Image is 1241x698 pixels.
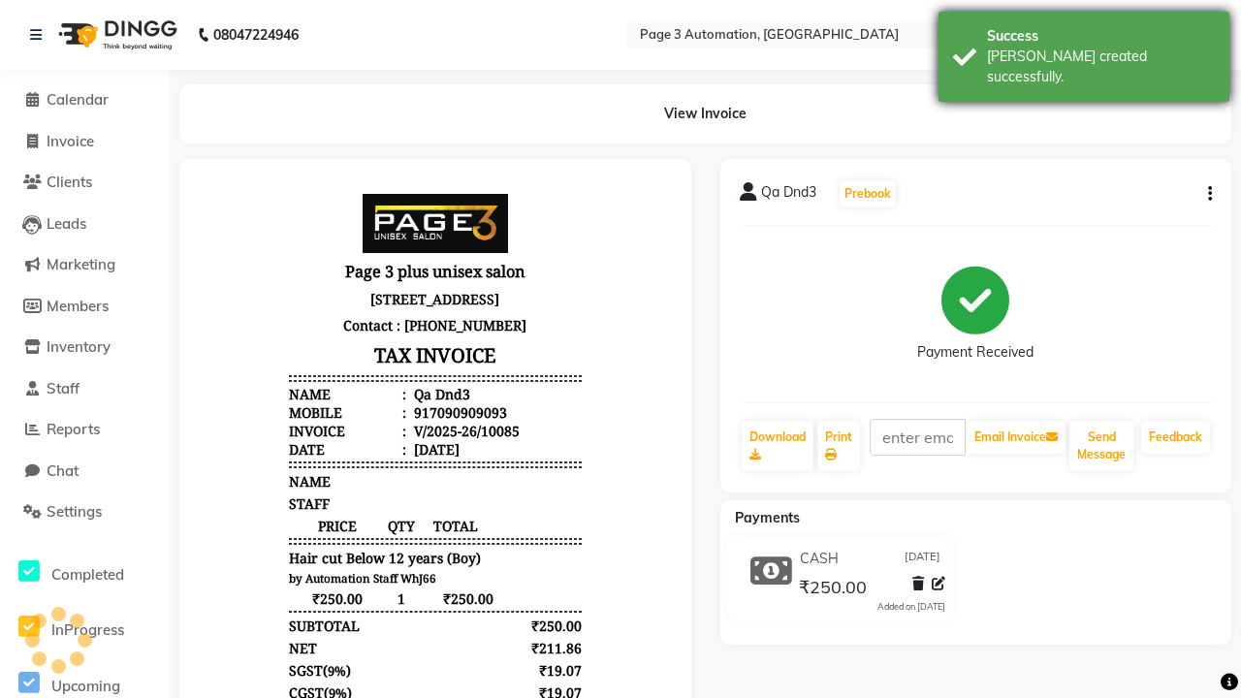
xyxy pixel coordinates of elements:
[51,677,120,695] span: Upcoming
[90,108,383,134] p: [STREET_ADDRESS]
[5,296,165,318] a: Members
[840,180,896,207] button: Prebook
[90,294,132,312] span: NAME
[307,460,384,479] div: ₹211.86
[90,370,282,389] span: Hair cut Below 12 years (Boy)
[799,576,867,603] span: ₹250.00
[5,213,165,236] a: Leads
[742,421,813,471] a: Download
[51,620,124,639] span: InProgress
[211,225,308,243] div: 917090909093
[47,379,80,397] span: Staff
[213,8,299,62] b: 08047224946
[90,134,383,160] p: Contact : [PHONE_NUMBER]
[5,501,165,523] a: Settings
[987,47,1215,87] div: Bill created successfully.
[90,438,161,457] div: SUBTOTAL
[90,316,131,334] span: STAFF
[90,393,238,407] small: by Automation Staff WhJ66
[90,550,152,568] div: Payments
[130,506,148,523] span: 9%
[5,131,165,153] a: Invoice
[90,505,153,523] div: ( )
[90,243,207,262] div: Invoice
[917,342,1034,363] div: Payment Received
[5,460,165,483] a: Chat
[5,378,165,400] a: Staff
[90,505,125,523] span: CGST
[129,484,147,501] span: 9%
[307,505,384,523] div: ₹19.07
[179,84,1231,143] div: View Invoice
[1141,421,1210,454] a: Feedback
[90,460,118,479] div: NET
[877,600,945,614] div: Added on [DATE]
[987,26,1215,47] div: Success
[47,214,86,233] span: Leads
[5,172,165,194] a: Clients
[90,572,127,590] span: CASH
[187,411,219,429] span: 1
[307,527,384,546] div: ₹250.00
[204,206,207,225] span: :
[211,206,271,225] div: Qa Dnd3
[967,421,1066,454] button: Email Invoice
[905,549,940,569] span: [DATE]
[47,90,109,109] span: Calendar
[90,225,207,243] div: Mobile
[761,182,816,209] span: Qa Dnd3
[47,502,102,521] span: Settings
[5,336,165,359] a: Inventory
[47,173,92,191] span: Clients
[5,89,165,111] a: Calendar
[211,262,261,280] div: [DATE]
[90,79,383,108] h3: Page 3 plus unisex salon
[90,527,187,546] div: GRAND TOTAL
[90,483,152,501] div: ( )
[90,262,207,280] div: Date
[47,420,100,438] span: Reports
[90,483,124,501] span: SGST
[219,411,296,429] span: ₹250.00
[5,419,165,441] a: Reports
[800,549,839,569] span: CASH
[5,254,165,276] a: Marketing
[307,438,384,457] div: ₹250.00
[49,8,182,62] img: logo
[817,421,860,471] a: Print
[90,594,118,613] div: Paid
[51,565,124,584] span: Completed
[735,509,800,526] span: Payments
[47,132,94,150] span: Invoice
[307,594,384,613] div: ₹250.00
[187,338,219,357] span: QTY
[219,338,296,357] span: TOTAL
[47,297,109,315] span: Members
[1069,421,1133,471] button: Send Message
[47,337,111,356] span: Inventory
[90,338,187,357] span: PRICE
[307,483,384,501] div: ₹19.07
[870,419,967,456] input: enter email
[204,262,207,280] span: :
[90,411,187,429] span: ₹250.00
[47,255,115,273] span: Marketing
[211,243,321,262] div: V/2025-26/10085
[307,572,384,590] div: ₹250.00
[47,461,79,480] span: Chat
[90,160,383,194] h3: TAX INVOICE
[204,225,207,243] span: :
[231,648,274,666] span: Admin
[90,206,207,225] div: Name
[204,243,207,262] span: :
[164,16,309,75] img: page3_logo.png
[90,648,383,666] div: Generated By : at [DATE]
[90,629,383,648] p: Please visit again !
